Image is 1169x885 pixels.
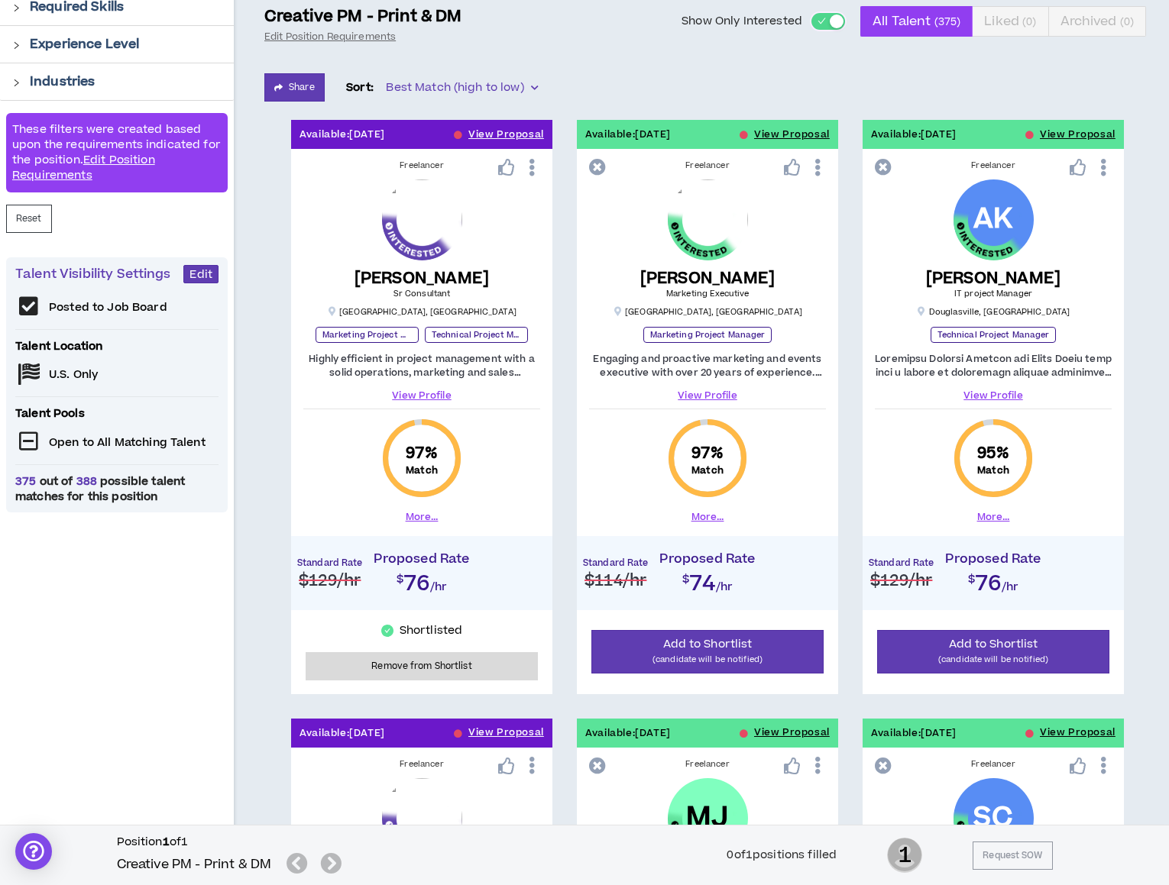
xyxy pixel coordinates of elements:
p: Talent Visibility Settings [15,265,183,283]
button: More... [977,510,1010,524]
span: $129 /hr [299,570,361,592]
span: IT project Manager [954,288,1032,299]
span: 388 [73,473,100,489]
p: Available: [DATE] [871,726,957,741]
div: Freelancer [875,160,1112,172]
span: out of possible talent matches for this position [15,474,219,505]
button: Request SOW [973,841,1052,870]
button: Add to Shortlist(candidate will be notified) [877,630,1109,673]
div: Shannon C. [954,778,1034,858]
button: View Proposal [1040,719,1116,748]
p: Experience Level [30,35,139,53]
small: Match [977,464,1009,476]
span: Edit [189,267,212,282]
span: Liked [984,3,1036,40]
span: right [12,4,21,12]
button: Show Only Interested [811,13,845,30]
p: Douglasville , [GEOGRAPHIC_DATA] [917,306,1070,318]
button: Remove from Shortlist [306,652,538,680]
img: PujWtZnrgAg1PyY634VqM6PGZMwg3Wf19D0jFmn4.png [668,179,748,260]
span: $114 /hr [584,570,646,592]
p: Available: [DATE] [300,128,385,142]
p: Marketing Project Manager [643,327,772,343]
span: check-circle [381,625,393,637]
a: View Profile [875,389,1112,402]
span: Add to Shortlist [663,636,753,652]
p: Available: [DATE] [585,128,671,142]
span: Sr Consultant [393,288,450,299]
p: Available: [DATE] [585,726,671,741]
a: Edit Position Requirements [264,31,396,43]
p: Creative PM - Print & DM [264,6,461,27]
small: Match [691,464,724,476]
h2: $76 [870,567,1116,594]
small: ( 0 ) [1120,15,1134,29]
span: 97 % [406,443,437,464]
button: View Proposal [754,719,830,748]
h4: Proposed Rate [870,551,1116,567]
a: View Profile [589,389,826,402]
button: More... [406,510,439,524]
span: Best Match (high to low) [386,76,537,99]
p: Marketing Project Manager [316,327,419,343]
button: Share [264,73,325,102]
span: 375 [15,473,40,489]
a: View Profile [303,389,540,402]
div: These filters were created based upon the requirements indicated for the position. [6,113,228,192]
p: Available: [DATE] [300,726,385,741]
b: 1 [163,834,170,850]
span: right [12,79,21,87]
div: Freelancer [589,160,826,172]
span: /hr [430,580,448,596]
p: Highly efficient in project management with a solid operations, marketing and sales background in... [303,352,540,380]
h4: Standard Rate [869,558,934,569]
h5: Creative PM - Print & DM [117,855,272,874]
div: Melonee J. [668,778,748,858]
div: Freelancer [589,758,826,770]
span: Add to Shortlist [949,636,1038,652]
img: 723ABOZ7yevVOti5mFcA0Ynlqz6gF1FlAfYG0wDN.png [382,179,462,260]
h4: Proposed Rate [584,551,831,567]
p: Loremipsu Dolorsi Ametcon adi Elits Doeiu temp inci u labore et doloremagn aliquae adminimven qui... [875,352,1112,380]
h5: [PERSON_NAME] [640,269,776,288]
button: Add to Shortlist(candidate will be notified) [591,630,824,673]
a: Edit Position Requirements [12,152,155,183]
button: View Proposal [468,120,544,149]
h4: Standard Rate [583,558,648,569]
span: Show Only Interested [682,14,802,29]
button: View Proposal [754,120,830,149]
button: Edit [183,265,219,283]
h2: $74 [584,567,831,594]
h2: $76 [299,567,545,594]
span: /hr [1002,580,1019,596]
p: [GEOGRAPHIC_DATA] , [GEOGRAPHIC_DATA] [327,306,516,318]
span: 95 % [977,443,1009,464]
div: Freelancer [303,160,540,172]
p: Sort: [346,79,374,96]
button: View Proposal [468,719,544,748]
p: Industries [30,73,95,91]
p: (candidate will be notified) [601,652,814,667]
div: Freelancer [303,758,540,770]
span: 97 % [691,443,723,464]
span: Marketing Executive [666,288,749,299]
p: Posted to Job Board [49,300,167,315]
div: Open Intercom Messenger [15,833,52,870]
p: Shortlisted [400,623,463,638]
img: UbumwqRudO7H15qIoGoTw7cRWP2olgWJSRdsaBQe.png [382,778,462,858]
p: (candidate will be notified) [887,652,1099,667]
h5: [PERSON_NAME] [355,269,490,288]
button: View Proposal [1040,120,1116,149]
span: Archived [1061,3,1135,40]
span: 1 [887,836,922,874]
h6: Position of 1 [117,835,348,850]
span: All Talent [873,3,960,40]
p: Engaging and proactive marketing and events executive with over 20 years of experience. Strategic... [589,352,826,380]
p: Technical Project Manager [931,327,1057,343]
small: Match [406,464,438,476]
button: Reset [6,205,52,233]
p: Available: [DATE] [871,128,957,142]
span: right [12,41,21,50]
div: 0 of 1 positions filled [727,847,837,864]
span: $129 /hr [870,570,932,592]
